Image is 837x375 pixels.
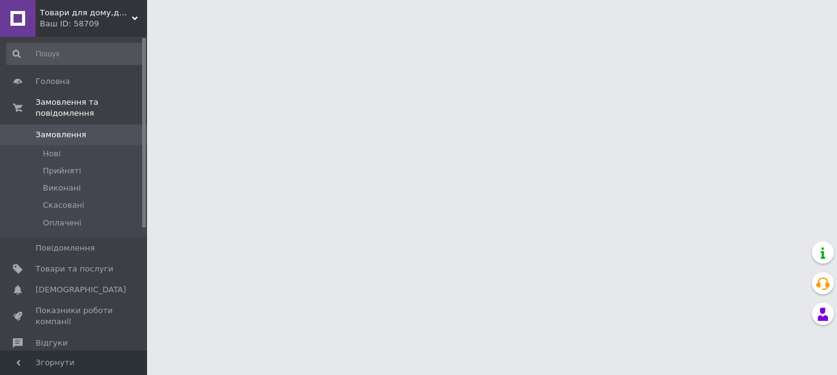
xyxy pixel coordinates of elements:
[40,7,132,18] span: Товари для дому,для дітей,овочерізки Borner,лотки,взуття,одяг "Домініка"
[43,165,81,176] span: Прийняті
[36,129,86,140] span: Замовлення
[6,43,145,65] input: Пошук
[36,305,113,327] span: Показники роботи компанії
[36,284,126,295] span: [DEMOGRAPHIC_DATA]
[43,183,81,194] span: Виконані
[43,200,85,211] span: Скасовані
[43,218,81,229] span: Оплачені
[36,338,67,349] span: Відгуки
[36,243,95,254] span: Повідомлення
[40,18,147,29] div: Ваш ID: 58709
[36,76,70,87] span: Головна
[36,263,113,275] span: Товари та послуги
[43,148,61,159] span: Нові
[36,97,147,119] span: Замовлення та повідомлення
